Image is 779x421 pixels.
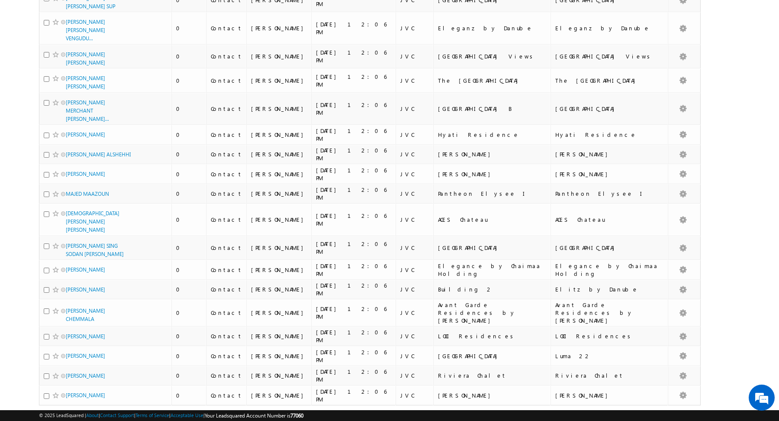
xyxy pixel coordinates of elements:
[555,52,664,60] div: [GEOGRAPHIC_DATA] Views
[555,24,664,32] div: Eleganz by Danube
[176,266,202,274] div: 0
[438,262,547,278] div: Elegance by Chaimaa Holding
[555,170,664,178] div: [PERSON_NAME]
[100,412,134,418] a: Contact Support
[316,262,392,278] div: [DATE] 12:06 PM
[118,267,157,279] em: Start Chat
[251,216,308,223] div: [PERSON_NAME]
[555,301,664,324] div: Avant Garde Residences by [PERSON_NAME]
[400,372,429,379] div: JVC
[316,282,392,297] div: [DATE] 12:06 PM
[316,328,392,344] div: [DATE] 12:06 PM
[211,216,242,223] div: Contact
[400,24,429,32] div: JVC
[438,244,547,252] div: [GEOGRAPHIC_DATA]
[555,190,664,198] div: Pantheon Elysee I
[211,392,242,399] div: Contact
[316,186,392,201] div: [DATE] 12:06 PM
[251,309,308,317] div: [PERSON_NAME]
[211,77,242,84] div: Contact
[211,332,242,340] div: Contact
[400,190,429,198] div: JVC
[66,19,105,42] a: [PERSON_NAME] [PERSON_NAME] VENGUDU...
[66,191,109,197] a: MAJED MAAZOUN
[400,285,429,293] div: JVC
[176,309,202,317] div: 0
[438,24,547,32] div: Eleganz by Danube
[316,348,392,364] div: [DATE] 12:06 PM
[251,77,308,84] div: [PERSON_NAME]
[66,372,105,379] a: [PERSON_NAME]
[316,368,392,383] div: [DATE] 12:06 PM
[211,105,242,113] div: Contact
[316,166,392,182] div: [DATE] 12:06 PM
[66,75,105,90] a: [PERSON_NAME] [PERSON_NAME]
[316,305,392,321] div: [DATE] 12:06 PM
[176,105,202,113] div: 0
[176,170,202,178] div: 0
[438,131,547,139] div: Hyati Residence
[251,52,308,60] div: [PERSON_NAME]
[66,210,119,233] a: [DEMOGRAPHIC_DATA] [PERSON_NAME] [PERSON_NAME]
[251,372,308,379] div: [PERSON_NAME]
[66,286,105,293] a: [PERSON_NAME]
[176,372,202,379] div: 0
[400,131,429,139] div: JVC
[438,190,547,198] div: Pantheon Elysee I
[211,309,242,317] div: Contact
[251,24,308,32] div: [PERSON_NAME]
[211,266,242,274] div: Contact
[211,131,242,139] div: Contact
[438,216,547,223] div: ACES Chateau
[66,171,105,177] a: [PERSON_NAME]
[176,352,202,360] div: 0
[142,4,163,25] div: Minimize live chat window
[316,73,392,88] div: [DATE] 12:06 PM
[438,285,547,293] div: Building 2
[251,150,308,158] div: [PERSON_NAME]
[400,105,429,113] div: JVC
[176,150,202,158] div: 0
[555,150,664,158] div: [PERSON_NAME]
[555,372,664,379] div: Riviera Chalet
[211,150,242,158] div: Contact
[66,392,105,398] a: [PERSON_NAME]
[176,24,202,32] div: 0
[211,244,242,252] div: Contact
[316,20,392,36] div: [DATE] 12:06 PM
[438,150,547,158] div: [PERSON_NAME]
[66,51,105,66] a: [PERSON_NAME] [PERSON_NAME]
[66,266,105,273] a: [PERSON_NAME]
[400,266,429,274] div: JVC
[438,170,547,178] div: [PERSON_NAME]
[251,170,308,178] div: [PERSON_NAME]
[211,352,242,360] div: Contact
[555,105,664,113] div: [GEOGRAPHIC_DATA]
[400,150,429,158] div: JVC
[438,105,547,113] div: [GEOGRAPHIC_DATA] B
[438,77,547,84] div: The [GEOGRAPHIC_DATA]
[211,52,242,60] div: Contact
[211,170,242,178] div: Contact
[176,52,202,60] div: 0
[555,77,664,84] div: The [GEOGRAPHIC_DATA]
[555,216,664,223] div: ACES Chateau
[400,244,429,252] div: JVC
[39,411,303,420] span: © 2025 LeadSquared | | | | |
[45,45,145,57] div: Chat with us now
[211,190,242,198] div: Contact
[251,244,308,252] div: [PERSON_NAME]
[316,240,392,256] div: [DATE] 12:06 PM
[176,285,202,293] div: 0
[400,352,429,360] div: JVC
[555,285,664,293] div: Elitz by Danube
[176,131,202,139] div: 0
[11,80,158,260] textarea: Type your message and hit 'Enter'
[66,308,105,322] a: [PERSON_NAME] CHEMMALA
[176,190,202,198] div: 0
[400,392,429,399] div: JVC
[400,52,429,60] div: JVC
[438,372,547,379] div: Riviera Chalet
[251,392,308,399] div: [PERSON_NAME]
[290,412,303,419] span: 77060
